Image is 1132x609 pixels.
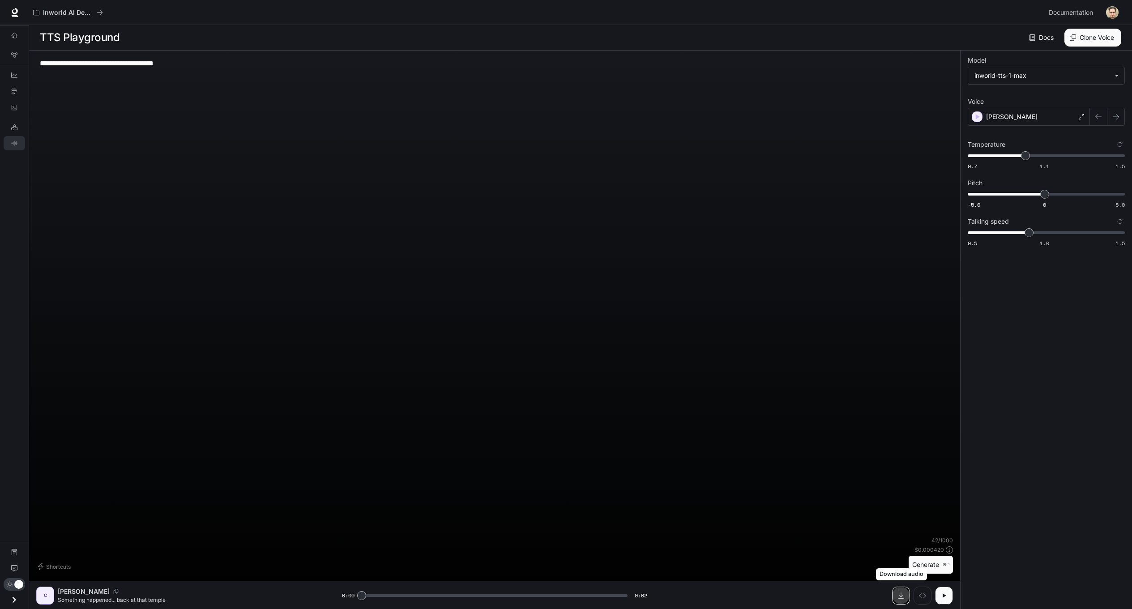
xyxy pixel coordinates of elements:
p: Model [968,57,986,64]
p: Voice [968,98,984,105]
a: Traces [4,84,25,98]
a: TTS Playground [4,136,25,150]
button: Download audio [892,587,910,605]
div: C [38,588,52,603]
a: Documentation [4,545,25,559]
div: inworld-tts-1-max [968,67,1124,84]
span: 1.1 [1040,162,1049,170]
span: 1.5 [1115,162,1125,170]
a: Feedback [4,561,25,575]
a: Docs [1027,29,1057,47]
span: 5.0 [1115,201,1125,209]
span: 1.0 [1040,239,1049,247]
span: -5.0 [968,201,980,209]
p: Talking speed [968,218,1009,225]
button: Shortcuts [36,559,74,574]
span: 0.5 [968,239,977,247]
p: [PERSON_NAME] [58,587,110,596]
p: Temperature [968,141,1005,148]
img: User avatar [1106,6,1119,19]
a: Overview [4,28,25,43]
p: $ 0.000420 [914,546,944,554]
span: 1.5 [1115,239,1125,247]
a: Dashboards [4,68,25,82]
button: Reset to default [1115,217,1125,226]
button: Clone Voice [1064,29,1121,47]
p: Pitch [968,180,982,186]
a: Documentation [1045,4,1100,21]
div: Download audio [876,568,927,580]
span: Documentation [1049,7,1093,18]
button: User avatar [1103,4,1121,21]
button: All workspaces [29,4,107,21]
span: 0:00 [342,591,355,600]
button: Reset to default [1115,140,1125,149]
h1: TTS Playground [40,29,120,47]
a: Logs [4,100,25,115]
span: 0:02 [635,591,647,600]
div: inworld-tts-1-max [974,71,1110,80]
p: Inworld AI Demos [43,9,93,17]
a: Graph Registry [4,48,25,62]
p: 42 / 1000 [931,537,953,544]
span: 0.7 [968,162,977,170]
p: [PERSON_NAME] [986,112,1038,121]
button: Generate⌘⏎ [909,556,953,574]
button: Copy Voice ID [110,589,122,594]
button: Inspect [914,587,931,605]
span: Dark mode toggle [14,579,23,589]
a: LLM Playground [4,120,25,134]
button: Open drawer [4,591,24,609]
p: Something happened... back at that temple [58,596,320,604]
span: 0 [1043,201,1046,209]
p: ⌘⏎ [943,562,949,567]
